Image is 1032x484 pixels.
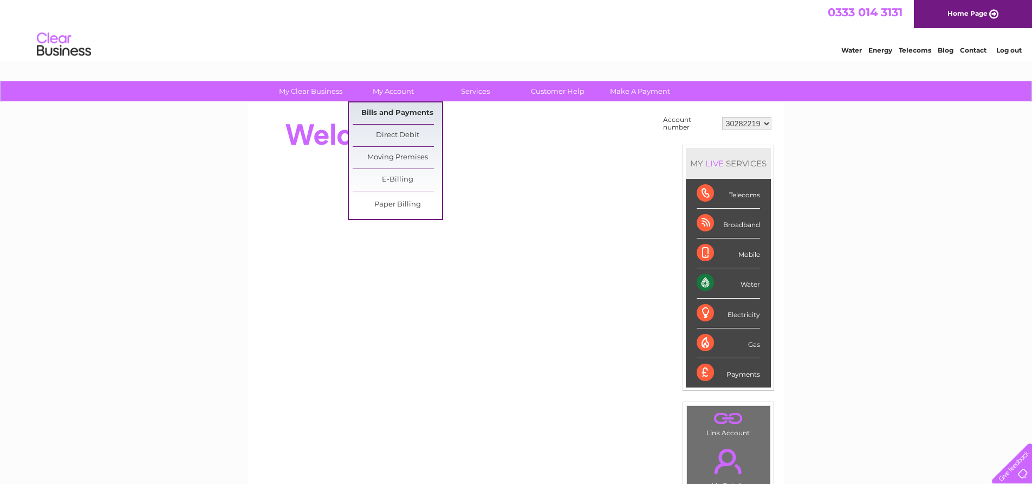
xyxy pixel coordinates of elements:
img: logo.png [36,28,92,61]
div: Gas [697,328,760,358]
a: My Account [348,81,438,101]
a: Bills and Payments [353,102,442,124]
div: Electricity [697,299,760,328]
div: Water [697,268,760,298]
a: Paper Billing [353,194,442,216]
div: Payments [697,358,760,388]
div: Broadband [697,209,760,238]
div: Clear Business is a trading name of Verastar Limited (registered in [GEOGRAPHIC_DATA] No. 3667643... [261,6,773,53]
div: Mobile [697,238,760,268]
div: MY SERVICES [686,148,771,179]
a: Contact [960,46,986,54]
a: Services [431,81,520,101]
a: Log out [996,46,1022,54]
td: Account number [660,113,719,134]
a: Blog [938,46,953,54]
a: Energy [868,46,892,54]
a: Telecoms [899,46,931,54]
a: Water [841,46,862,54]
a: Customer Help [513,81,602,101]
div: LIVE [703,158,726,169]
a: . [690,409,767,428]
a: Moving Premises [353,147,442,169]
a: E-Billing [353,169,442,191]
a: My Clear Business [266,81,355,101]
a: . [690,442,767,480]
a: Make A Payment [595,81,685,101]
a: 0333 014 3131 [828,5,903,19]
div: Telecoms [697,179,760,209]
a: Direct Debit [353,125,442,146]
td: Link Account [686,405,770,440]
